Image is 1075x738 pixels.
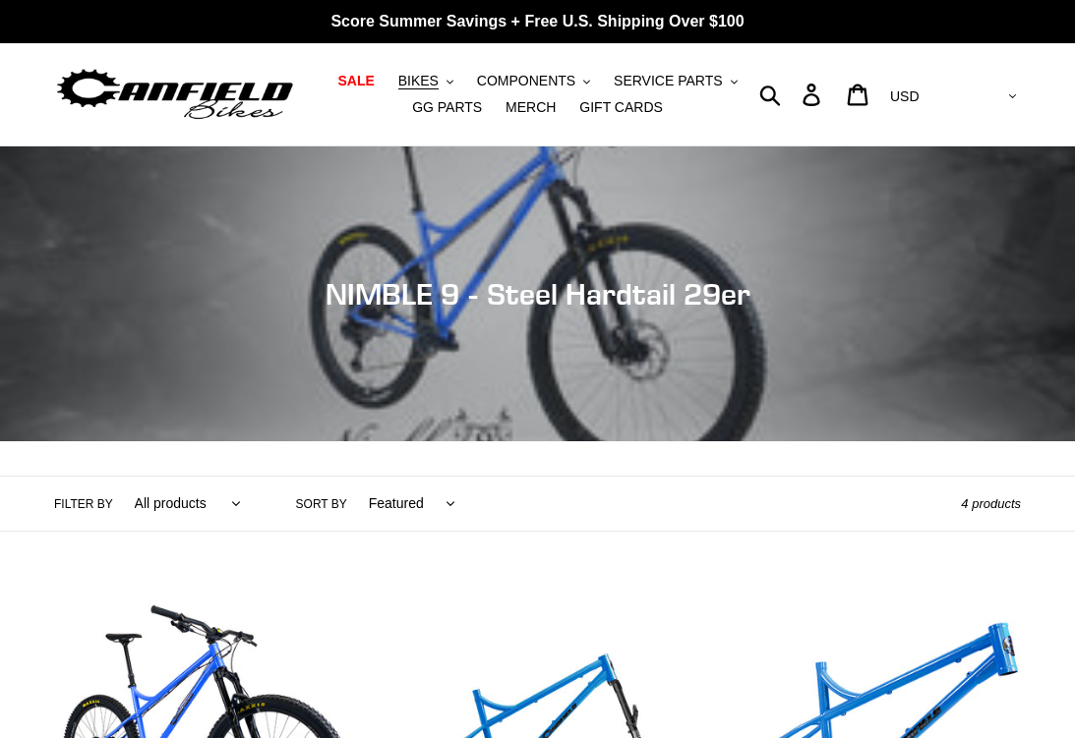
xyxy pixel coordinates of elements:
span: SALE [337,73,374,89]
label: Filter by [54,495,113,513]
label: Sort by [296,495,347,513]
span: BIKES [398,73,439,89]
span: GG PARTS [412,99,482,116]
a: GG PARTS [402,94,492,121]
span: GIFT CARDS [579,99,663,116]
span: COMPONENTS [477,73,575,89]
span: 4 products [961,496,1021,511]
button: SERVICE PARTS [604,68,747,94]
button: BIKES [388,68,463,94]
span: NIMBLE 9 - Steel Hardtail 29er [326,276,750,312]
span: MERCH [506,99,556,116]
span: SERVICE PARTS [614,73,722,89]
button: COMPONENTS [467,68,600,94]
a: MERCH [496,94,566,121]
a: SALE [328,68,384,94]
img: Canfield Bikes [54,64,296,124]
a: GIFT CARDS [569,94,673,121]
